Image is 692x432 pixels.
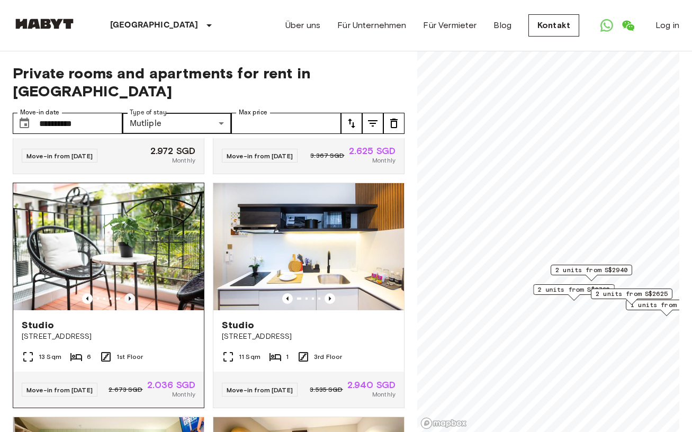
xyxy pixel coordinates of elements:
[349,146,396,156] span: 2.625 SGD
[362,113,383,134] button: tune
[122,113,232,134] div: Mutliple
[116,352,143,362] span: 1st Floor
[347,380,396,390] span: 2.940 SGD
[239,108,267,117] label: Max price
[325,293,335,304] button: Previous image
[150,146,195,156] span: 2.972 SGD
[655,19,679,32] a: Log in
[13,183,204,310] img: Marketing picture of unit SG-01-107-003-001
[213,183,405,408] a: Marketing picture of unit SG-01-110-022-001Previous imagePrevious imageStudio[STREET_ADDRESS]11 S...
[310,151,344,160] span: 3.367 SGD
[341,113,362,134] button: tune
[82,293,93,304] button: Previous image
[124,293,135,304] button: Previous image
[551,265,632,281] div: Map marker
[596,289,668,299] span: 2 units from S$2625
[222,319,254,331] span: Studio
[337,19,406,32] a: Für Unternehmen
[538,285,610,294] span: 2 units from S$2762
[14,113,35,134] button: Choose date, selected date is 3 Sep 2025
[13,19,76,29] img: Habyt
[528,14,579,37] a: Kontakt
[110,19,199,32] p: [GEOGRAPHIC_DATA]
[617,15,639,36] a: Open WeChat
[493,19,511,32] a: Blog
[109,385,142,394] span: 2.673 SGD
[172,156,195,165] span: Monthly
[213,183,404,310] img: Marketing picture of unit SG-01-110-022-001
[285,19,320,32] a: Über uns
[310,385,343,394] span: 3.535 SGD
[87,352,91,362] span: 6
[172,390,195,399] span: Monthly
[13,64,405,100] span: Private rooms and apartments for rent in [GEOGRAPHIC_DATA]
[372,156,396,165] span: Monthly
[314,352,342,362] span: 3rd Floor
[420,417,467,429] a: Mapbox logo
[239,352,260,362] span: 11 Sqm
[20,108,59,117] label: Move-in date
[286,352,289,362] span: 1
[372,390,396,399] span: Monthly
[383,113,405,134] button: tune
[13,183,204,408] a: Previous imagePrevious imageStudio[STREET_ADDRESS]13 Sqm61st FloorMove-in from [DATE]2.673 SGD2.0...
[555,265,627,275] span: 2 units from S$2940
[22,319,54,331] span: Studio
[423,19,477,32] a: Für Vermieter
[282,293,293,304] button: Previous image
[591,289,672,305] div: Map marker
[533,284,615,301] div: Map marker
[22,331,195,342] span: [STREET_ADDRESS]
[39,352,61,362] span: 13 Sqm
[227,152,293,160] span: Move-in from [DATE]
[147,380,195,390] span: 2.036 SGD
[130,108,167,117] label: Type of stay
[26,386,93,394] span: Move-in from [DATE]
[26,152,93,160] span: Move-in from [DATE]
[227,386,293,394] span: Move-in from [DATE]
[596,15,617,36] a: Open WhatsApp
[222,331,396,342] span: [STREET_ADDRESS]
